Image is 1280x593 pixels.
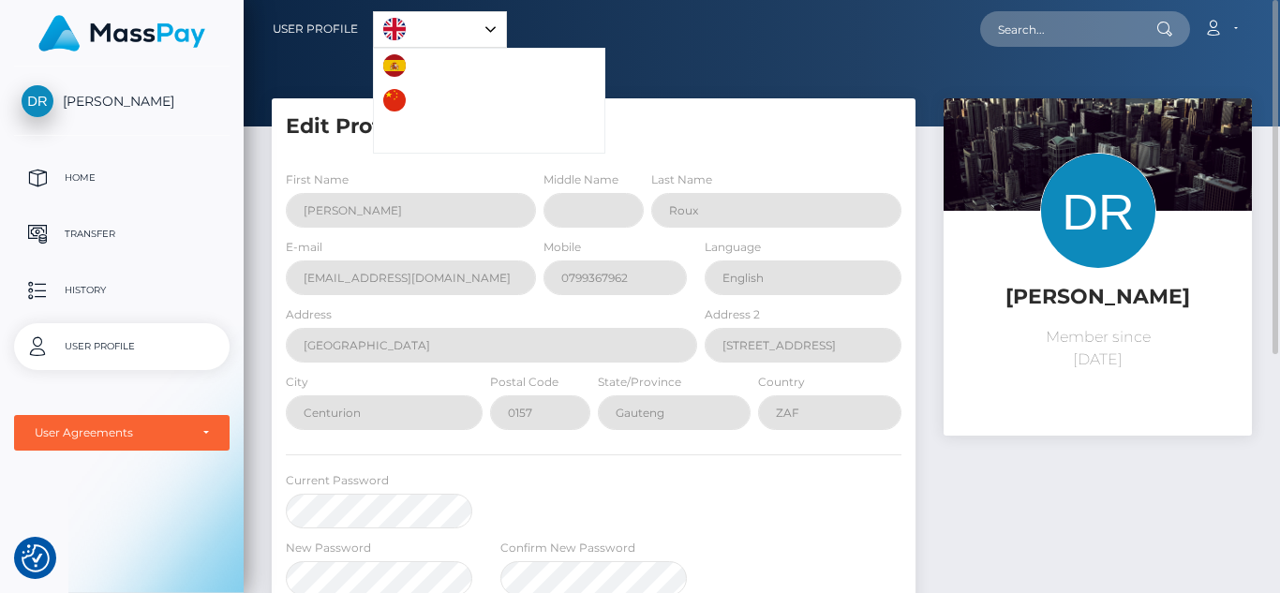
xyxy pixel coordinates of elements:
[980,11,1156,47] input: Search...
[38,15,205,52] img: MassPay
[374,12,506,47] a: English
[598,374,681,391] label: State/Province
[14,211,230,258] a: Transfer
[374,83,488,118] a: 中文 (简体)
[286,472,389,489] label: Current Password
[705,239,761,256] label: Language
[286,171,349,188] label: First Name
[374,118,604,153] a: Português ([GEOGRAPHIC_DATA])
[490,374,558,391] label: Postal Code
[22,544,50,572] img: Revisit consent button
[373,11,507,48] div: Language
[944,98,1252,304] img: ...
[14,93,230,110] span: [PERSON_NAME]
[373,11,507,48] aside: Language selected: English
[651,171,712,188] label: Last Name
[14,267,230,314] a: History
[22,333,222,361] p: User Profile
[374,49,479,83] a: Español
[14,415,230,451] button: User Agreements
[35,425,188,440] div: User Agreements
[273,9,358,49] a: User Profile
[14,323,230,370] a: User Profile
[286,306,332,323] label: Address
[958,283,1238,312] h5: [PERSON_NAME]
[758,374,805,391] label: Country
[543,171,618,188] label: Middle Name
[22,544,50,572] button: Consent Preferences
[14,155,230,201] a: Home
[22,220,222,248] p: Transfer
[22,276,222,304] p: History
[373,48,605,154] ul: Language list
[543,239,581,256] label: Mobile
[286,540,371,556] label: New Password
[286,239,322,256] label: E-mail
[705,306,760,323] label: Address 2
[286,112,901,141] h5: Edit Profile
[958,326,1238,371] p: Member since [DATE]
[22,164,222,192] p: Home
[286,374,308,391] label: City
[500,540,635,556] label: Confirm New Password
